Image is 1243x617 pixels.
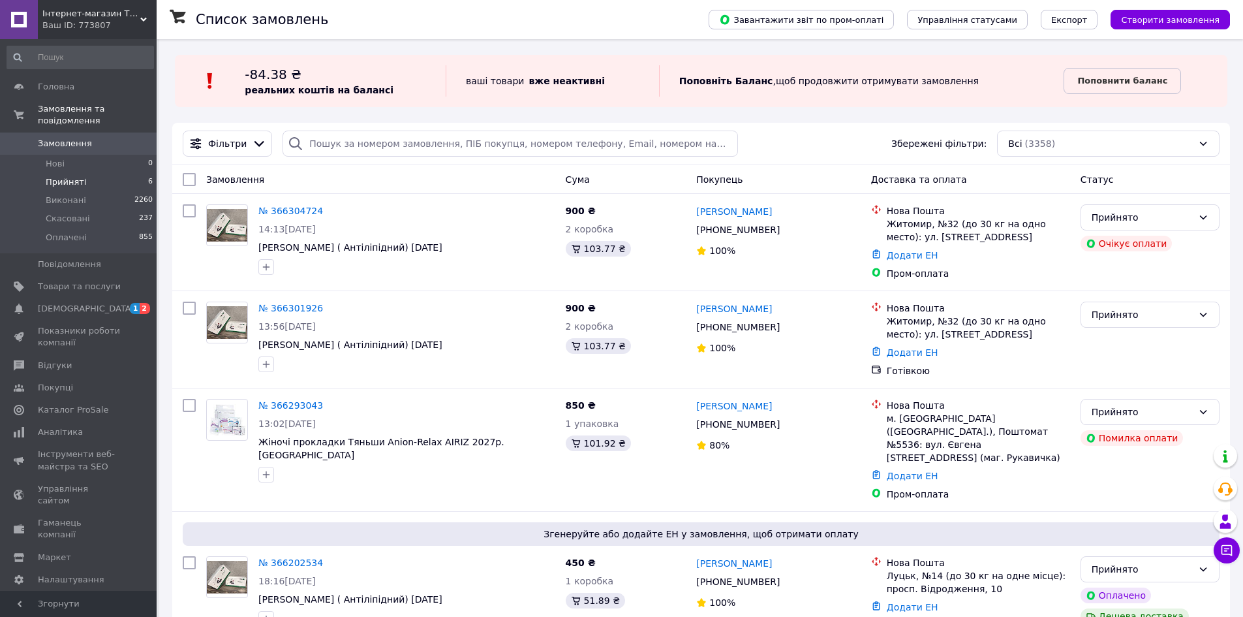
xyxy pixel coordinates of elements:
[709,10,894,29] button: Завантажити звіт по пром-оплаті
[1111,10,1230,29] button: Створити замовлення
[258,419,316,429] span: 13:02[DATE]
[887,364,1070,377] div: Готівкою
[679,76,773,86] b: Поповніть Баланс
[709,245,735,256] span: 100%
[206,556,248,598] a: Фото товару
[38,138,92,150] span: Замовлення
[696,174,743,185] span: Покупець
[887,471,938,481] a: Додати ЕН
[696,400,772,413] a: [PERSON_NAME]
[46,232,87,244] span: Оплачені
[188,528,1214,541] span: Згенеруйте або додайте ЕН у замовлення, щоб отримати оплату
[1008,137,1022,150] span: Всі
[207,306,247,340] img: Фото товару
[206,399,248,441] a: Фото товару
[891,137,987,150] span: Збережені фільтри:
[42,8,140,20] span: Інтернет-магазин Тяньші Tiens в Україні
[907,10,1028,29] button: Управління статусами
[659,65,1064,97] div: , щоб продовжити отримувати замовлення
[245,85,393,95] b: реальних коштів на балансі
[709,597,735,608] span: 100%
[38,303,134,315] span: [DEMOGRAPHIC_DATA]
[1077,76,1167,86] b: Поповнити баланс
[38,574,104,586] span: Налаштування
[696,302,772,315] a: [PERSON_NAME]
[566,558,596,568] span: 450 ₴
[283,131,737,157] input: Пошук за номером замовлення, ПІБ покупця, номером телефону, Email, номером накладної
[566,206,596,216] span: 900 ₴
[1041,10,1098,29] button: Експорт
[694,221,782,239] div: [PHONE_NUMBER]
[1092,405,1193,419] div: Прийнято
[139,213,153,225] span: 237
[887,347,938,358] a: Додати ЕН
[46,195,86,206] span: Виконані
[529,76,605,86] b: вже неактивні
[566,338,631,354] div: 103.77 ₴
[566,400,596,411] span: 850 ₴
[134,195,153,206] span: 2260
[887,315,1070,341] div: Житомир, №32 (до 30 кг на одно место): ул. [STREET_ADDRESS]
[887,204,1070,217] div: Нова Пошта
[196,12,328,27] h1: Список замовлень
[258,340,442,350] a: [PERSON_NAME] ( Антіліпідний) [DATE]
[1097,14,1230,24] a: Створити замовлення
[258,576,316,586] span: 18:16[DATE]
[1081,236,1173,251] div: Очікує оплати
[887,488,1070,501] div: Пром-оплата
[887,569,1070,595] div: Луцьк, №14 (до 30 кг на одне місце): просп. Відродження, 10
[38,259,101,270] span: Повідомлення
[566,593,625,609] div: 51.89 ₴
[245,67,301,82] span: -84.38 ₴
[258,242,442,253] a: [PERSON_NAME] ( Антіліпідний) [DATE]
[719,14,883,25] span: Завантажити звіт по пром-оплаті
[917,15,1017,25] span: Управління статусами
[887,412,1070,464] div: м. [GEOGRAPHIC_DATA] ([GEOGRAPHIC_DATA].), Поштомат №5536: вул. Євгена [STREET_ADDRESS] (маг. Рук...
[206,302,248,343] a: Фото товару
[709,440,729,451] span: 80%
[148,158,153,170] span: 0
[1092,562,1193,577] div: Прийнято
[887,556,1070,569] div: Нова Пошта
[887,399,1070,412] div: Нова Пошта
[42,20,157,31] div: Ваш ID: 773807
[258,303,323,313] a: № 366301926
[566,224,614,234] span: 2 коробка
[207,209,247,242] img: Фото товару
[38,517,121,541] span: Гаманець компанії
[696,557,772,570] a: [PERSON_NAME]
[887,302,1070,315] div: Нова Пошта
[566,321,614,332] span: 2 коробка
[258,594,442,605] span: [PERSON_NAME] ( Антіліпідний) [DATE]
[887,250,938,261] a: Додати ЕН
[38,552,71,563] span: Маркет
[38,404,108,416] span: Каталог ProSale
[566,576,614,586] span: 1 коробка
[887,217,1070,244] div: Житомир, №32 (до 30 кг на одно место): ул. [STREET_ADDRESS]
[207,561,247,594] img: Фото товару
[206,174,264,185] span: Замовлення
[694,415,782,434] div: [PHONE_NUMBER]
[1081,588,1151,603] div: Оплачено
[38,483,121,507] span: Управління сайтом
[38,382,73,394] span: Покупці
[258,321,316,332] span: 13:56[DATE]
[7,46,154,69] input: Пошук
[1092,210,1193,225] div: Прийнято
[887,267,1070,280] div: Пром-оплата
[258,400,323,411] a: № 366293043
[200,71,220,91] img: :exclamation:
[38,281,121,293] span: Товари та послуги
[148,176,153,188] span: 6
[140,303,150,314] span: 2
[38,103,157,127] span: Замовлення та повідомлення
[566,435,631,451] div: 101.92 ₴
[566,241,631,257] div: 103.77 ₴
[258,437,504,460] a: Жіночі прокладки Тяньши Anion-Relax AIRIZ 2027р.[GEOGRAPHIC_DATA]
[1081,430,1184,446] div: Помилка оплати
[694,318,782,336] div: [PHONE_NUMBER]
[694,573,782,591] div: [PHONE_NUMBER]
[1121,15,1220,25] span: Створити замовлення
[1092,308,1193,322] div: Прийнято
